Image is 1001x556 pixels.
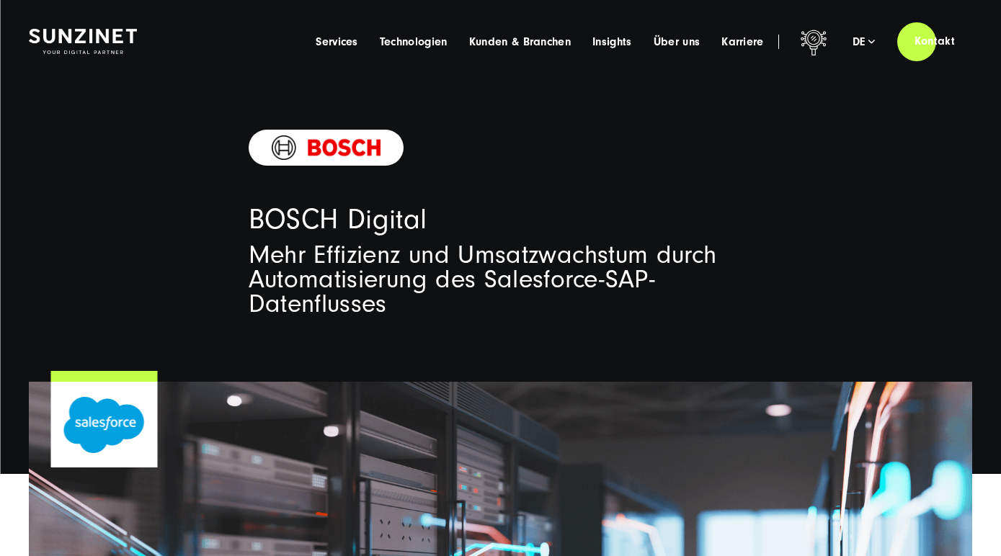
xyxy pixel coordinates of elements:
[249,202,753,238] h1: BOSCH Digital
[592,35,632,49] a: Insights
[654,35,700,49] a: Über uns
[63,397,145,453] img: Salesforce Beratung und Implementierung Partner Agentur
[721,35,764,49] a: Karriere
[272,135,381,160] img: Kundenlogo der Digitalagentur SUNZINET - Bosch Logo
[249,243,753,317] h2: Mehr Effizienz und Umsatzwachstum durch Automatisierung des Salesforce-SAP-Datenflusses
[469,35,571,49] a: Kunden & Branchen
[316,35,358,49] a: Services
[380,35,448,49] a: Technologien
[853,35,876,49] div: de
[897,21,972,62] a: Kontakt
[29,29,137,54] img: SUNZINET Full Service Digital Agentur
